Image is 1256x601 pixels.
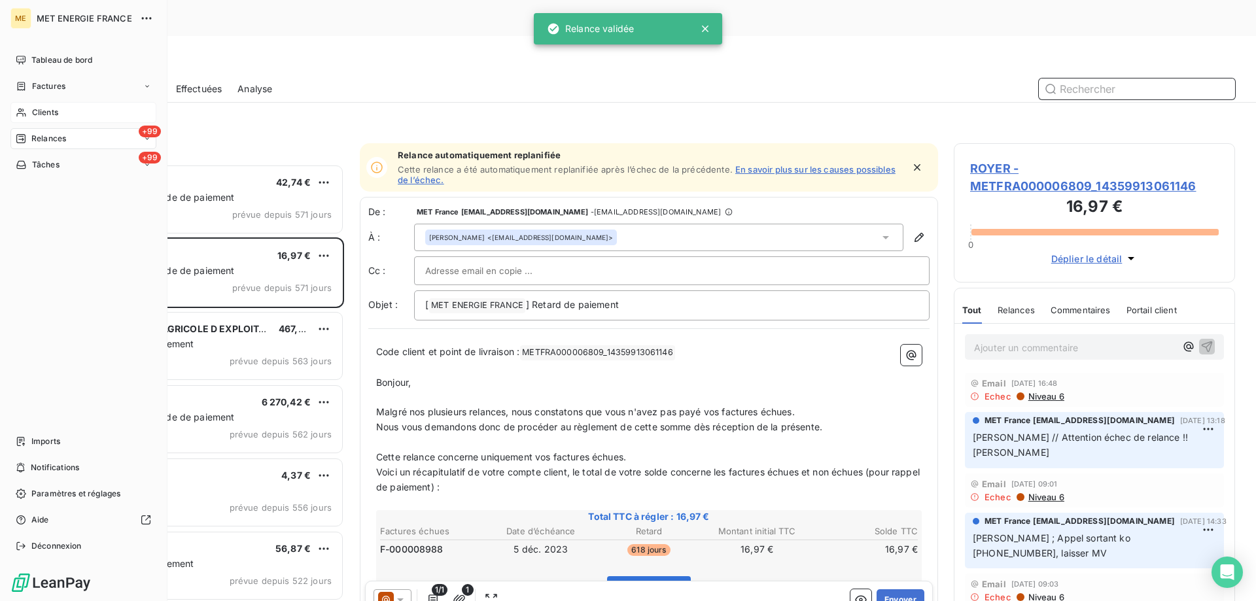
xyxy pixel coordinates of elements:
[10,572,92,593] img: Logo LeanPay
[10,431,156,452] a: Imports
[10,128,156,149] a: +99Relances
[232,209,332,220] span: prévue depuis 571 jours
[368,231,414,244] label: À :
[429,298,525,313] span: MET ENERGIE FRANCE
[973,432,1191,458] span: [PERSON_NAME] // Attention échec de relance !! [PERSON_NAME]
[425,299,428,310] span: [
[812,524,918,538] th: Solde TTC
[429,233,613,242] div: <[EMAIL_ADDRESS][DOMAIN_NAME]>
[487,542,594,557] td: 5 déc. 2023
[982,579,1006,589] span: Email
[32,80,65,92] span: Factures
[376,466,922,492] span: Voici un récapitulatif de votre compte client, le total de votre solde concerne les factures échu...
[275,543,311,554] span: 56,87 €
[230,356,332,366] span: prévue depuis 563 jours
[520,345,675,360] span: METFRA000006809_14359913061146
[1027,492,1064,502] span: Niveau 6
[378,510,920,523] span: Total TTC à régler : 16,97 €
[812,542,918,557] td: 16,97 €
[10,154,156,175] a: +99Tâches
[232,283,332,293] span: prévue depuis 571 jours
[31,133,66,145] span: Relances
[1180,517,1227,525] span: [DATE] 14:33
[10,50,156,71] a: Tableau de bord
[31,436,60,447] span: Imports
[998,305,1035,315] span: Relances
[970,195,1219,221] h3: 16,97 €
[398,164,733,175] span: Cette relance a été automatiquement replanifiée après l’échec de la précédente.
[985,415,1175,426] span: MET France [EMAIL_ADDRESS][DOMAIN_NAME]
[704,542,811,557] td: 16,97 €
[10,483,156,504] a: Paramètres et réglages
[1047,251,1142,266] button: Déplier le détail
[10,102,156,123] a: Clients
[31,514,49,526] span: Aide
[139,152,161,163] span: +99
[1039,78,1235,99] input: Rechercher
[962,305,982,315] span: Tout
[31,54,92,66] span: Tableau de bord
[32,159,60,171] span: Tâches
[32,107,58,118] span: Clients
[368,299,398,310] span: Objet :
[429,233,485,242] span: [PERSON_NAME]
[368,205,414,218] span: De :
[985,391,1011,402] span: Echec
[982,378,1006,388] span: Email
[1027,391,1064,402] span: Niveau 6
[1212,557,1243,588] div: Open Intercom Messenger
[230,575,332,586] span: prévue depuis 522 jours
[398,164,896,185] a: En savoir plus sur les causes possibles de l’échec.
[279,323,319,334] span: 467,65 €
[985,515,1175,527] span: MET France [EMAIL_ADDRESS][DOMAIN_NAME]
[982,479,1006,489] span: Email
[595,524,702,538] th: Retard
[380,543,444,556] span: F-000008988
[1126,305,1177,315] span: Portail client
[376,406,795,417] span: Malgré nos plusieurs relances, nous constatons que vous n'avez pas payé vos factures échues.
[398,150,903,160] span: Relance automatiquement replanifiée
[547,17,634,41] div: Relance validée
[376,451,626,462] span: Cette relance concerne uniquement vos factures échues.
[368,264,414,277] label: Cc :
[376,421,822,432] span: Nous vous demandons donc de procéder au règlement de cette somme dès réception de la présente.
[425,261,566,281] input: Adresse email en copie ...
[526,299,619,310] span: ] Retard de paiement
[230,429,332,439] span: prévue depuis 562 jours
[31,462,79,473] span: Notifications
[237,82,272,95] span: Analyse
[31,540,82,552] span: Déconnexion
[281,470,311,481] span: 4,37 €
[92,323,312,334] span: GROUPEMENT AGRICOLE D EXPLOITATION EN C
[376,377,411,388] span: Bonjour,
[1180,417,1225,424] span: [DATE] 13:18
[230,502,332,513] span: prévue depuis 556 jours
[704,524,811,538] th: Montant initial TTC
[1011,580,1059,588] span: [DATE] 09:03
[1051,305,1111,315] span: Commentaires
[1051,252,1123,266] span: Déplier le détail
[176,82,222,95] span: Effectuées
[417,208,588,216] span: MET France [EMAIL_ADDRESS][DOMAIN_NAME]
[591,208,721,216] span: - [EMAIL_ADDRESS][DOMAIN_NAME]
[139,126,161,137] span: +99
[277,250,311,261] span: 16,97 €
[10,76,156,97] a: Factures
[262,396,311,407] span: 6 270,42 €
[1011,480,1058,488] span: [DATE] 09:01
[462,584,474,596] span: 1
[1011,379,1058,387] span: [DATE] 16:48
[973,532,1133,558] span: [PERSON_NAME] ; Appel sortant ko [PHONE_NUMBER], laisser MV
[970,160,1219,195] span: ROYER - METFRA000006809_14359913061146
[276,177,311,188] span: 42,74 €
[31,488,120,500] span: Paramètres et réglages
[627,544,670,556] span: 618 jours
[487,524,594,538] th: Date d’échéance
[985,492,1011,502] span: Echec
[432,584,447,596] span: 1/1
[376,346,519,357] span: Code client et point de livraison :
[10,509,156,530] a: Aide
[968,239,973,250] span: 0
[379,524,486,538] th: Factures échues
